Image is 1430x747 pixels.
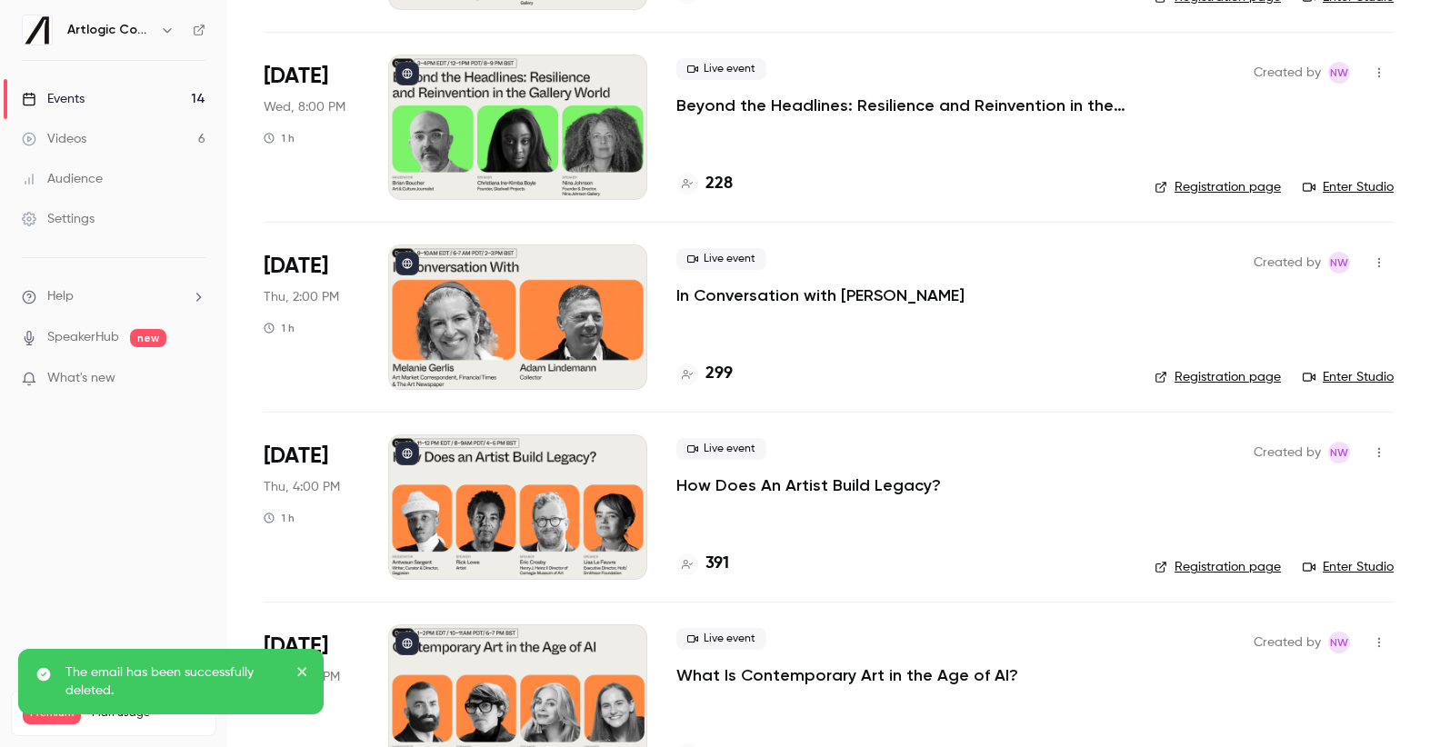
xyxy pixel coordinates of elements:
[1254,442,1321,463] span: Created by
[1254,252,1321,274] span: Created by
[23,15,52,45] img: Artlogic Connect 2025
[676,664,1018,686] a: What Is Contemporary Art in the Age of AI?
[296,663,309,685] button: close
[47,328,119,347] a: SpeakerHub
[1328,442,1350,463] span: Natasha Whiffin
[1155,368,1281,386] a: Registration page
[22,210,95,228] div: Settings
[130,329,166,347] span: new
[676,58,766,80] span: Live event
[676,628,766,650] span: Live event
[22,90,85,108] div: Events
[264,55,359,200] div: Sep 17 Wed, 8:00 PM (Europe/London)
[676,474,941,496] a: How Does An Artist Build Legacy?
[676,284,965,306] a: In Conversation with [PERSON_NAME]
[1303,368,1394,386] a: Enter Studio
[22,287,205,306] li: help-dropdown-opener
[676,172,733,196] a: 228
[1328,632,1350,653] span: Natasha Whiffin
[676,438,766,460] span: Live event
[67,21,153,39] h6: Artlogic Connect 2025
[264,98,345,116] span: Wed, 8:00 PM
[1155,178,1281,196] a: Registration page
[676,362,733,386] a: 299
[22,170,103,188] div: Audience
[264,478,340,496] span: Thu, 4:00 PM
[1330,632,1348,653] span: NW
[22,130,86,148] div: Videos
[264,442,328,471] span: [DATE]
[264,252,328,281] span: [DATE]
[1254,62,1321,84] span: Created by
[65,663,284,700] p: The email has been successfully deleted.
[705,552,729,576] h4: 391
[705,362,733,386] h4: 299
[676,95,1125,116] a: Beyond the Headlines: Resilience and Reinvention in the Gallery World
[264,632,328,661] span: [DATE]
[1303,178,1394,196] a: Enter Studio
[264,131,295,145] div: 1 h
[1328,62,1350,84] span: Natasha Whiffin
[264,288,339,306] span: Thu, 2:00 PM
[264,434,359,580] div: Sep 18 Thu, 4:00 PM (Europe/London)
[1328,252,1350,274] span: Natasha Whiffin
[705,172,733,196] h4: 228
[47,287,74,306] span: Help
[1330,252,1348,274] span: NW
[264,511,295,525] div: 1 h
[1330,62,1348,84] span: NW
[676,552,729,576] a: 391
[676,248,766,270] span: Live event
[1330,442,1348,463] span: NW
[1155,558,1281,576] a: Registration page
[264,244,359,390] div: Sep 18 Thu, 2:00 PM (Europe/London)
[264,321,295,335] div: 1 h
[184,371,205,387] iframe: Noticeable Trigger
[1303,558,1394,576] a: Enter Studio
[1254,632,1321,653] span: Created by
[264,62,328,91] span: [DATE]
[47,369,115,388] span: What's new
